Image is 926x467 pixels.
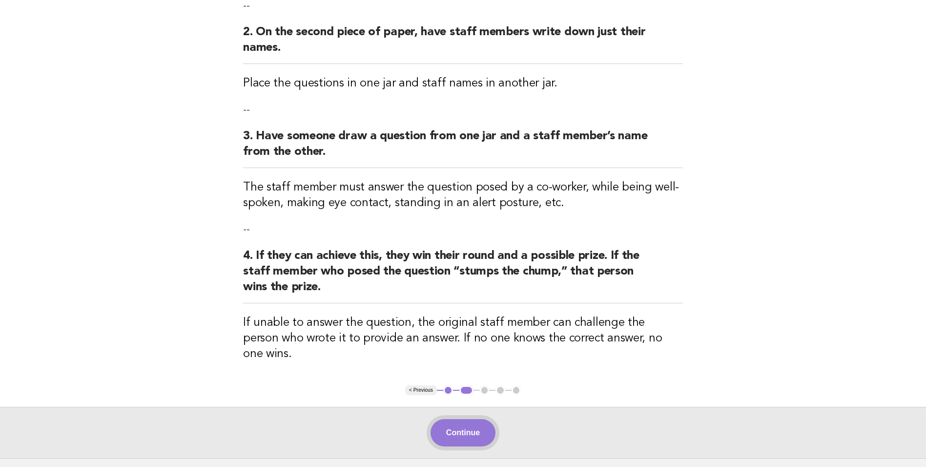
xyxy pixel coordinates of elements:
[243,76,683,91] h3: Place the questions in one jar and staff names in another jar.
[459,385,473,395] button: 2
[243,128,683,168] h2: 3. Have someone draw a question from one jar and a staff member’s name from the other.
[243,103,683,117] p: --
[243,315,683,362] h3: If unable to answer the question, the original staff member can challenge the person who wrote it...
[405,385,437,395] button: < Previous
[443,385,453,395] button: 1
[243,248,683,303] h2: 4. If they can achieve this, they win their round and a possible prize. If the staff member who p...
[431,419,495,446] button: Continue
[243,24,683,64] h2: 2. On the second piece of paper, have staff members write down just their names.
[243,180,683,211] h3: The staff member must answer the question posed by a co-worker, while being well-spoken, making e...
[243,223,683,236] p: --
